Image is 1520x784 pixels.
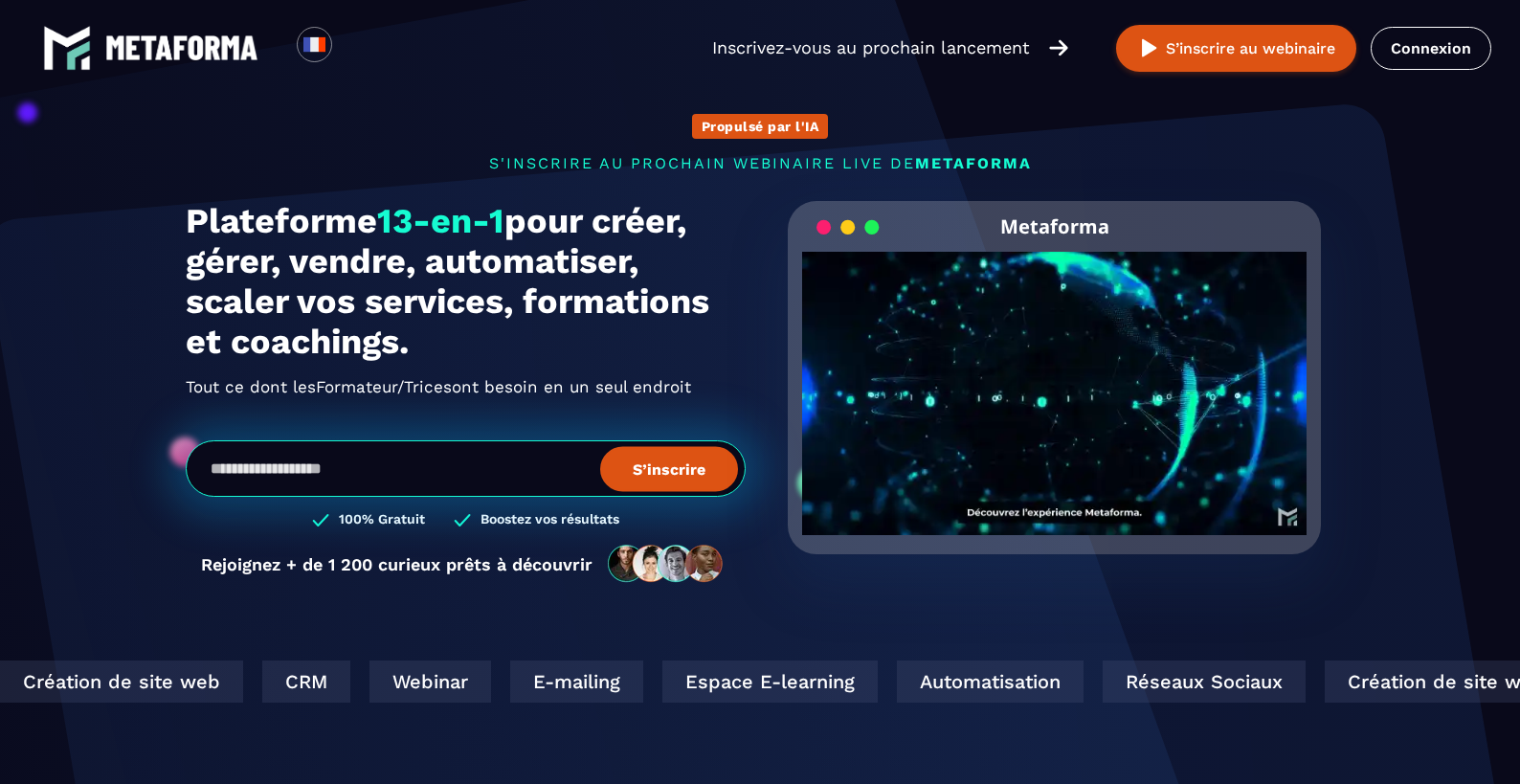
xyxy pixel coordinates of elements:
[316,371,452,402] span: Formateur/Trices
[816,218,880,236] img: loading
[481,511,619,529] h3: Boostez vos résultats
[637,661,853,703] div: Espace E-learning
[454,511,471,529] img: checked
[485,661,618,703] div: E-mailing
[1371,27,1491,70] a: Connexion
[1116,25,1356,72] button: S’inscrire au webinaire
[105,35,258,60] img: logo
[339,511,425,529] h3: 100% Gratuit
[915,154,1032,172] span: METAFORMA
[348,36,363,59] input: Search for option
[345,661,466,703] div: Webinar
[377,201,504,241] span: 13-en-1
[1137,36,1161,60] img: play
[1078,661,1281,703] div: Réseaux Sociaux
[186,154,1334,172] p: s'inscrire au prochain webinaire live de
[1049,37,1068,58] img: arrow-right
[602,544,730,584] img: community-people
[702,119,819,134] p: Propulsé par l'IA
[332,27,379,69] div: Search for option
[600,446,738,491] button: S’inscrire
[1000,201,1109,252] h2: Metaforma
[712,34,1030,61] p: Inscrivez-vous au prochain lancement
[201,554,592,574] p: Rejoignez + de 1 200 curieux prêts à découvrir
[302,33,326,56] img: fr
[186,371,746,402] h2: Tout ce dont les ont besoin en un seul endroit
[237,661,325,703] div: CRM
[312,511,329,529] img: checked
[43,24,91,72] img: logo
[872,661,1059,703] div: Automatisation
[802,252,1307,504] video: Your browser does not support the video tag.
[186,201,746,362] h1: Plateforme pour créer, gérer, vendre, automatiser, scaler vos services, formations et coachings.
